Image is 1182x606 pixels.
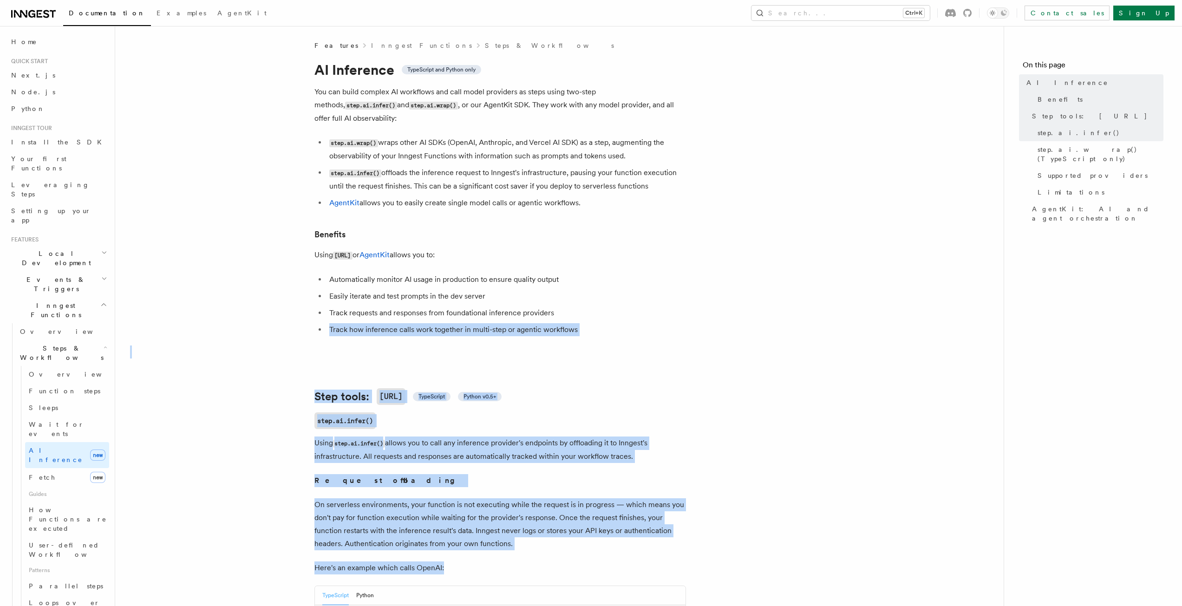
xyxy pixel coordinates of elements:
li: offloads the inference request to Inngest's infrastructure, pausing your function execution until... [327,166,686,193]
span: AI Inference [1026,78,1108,87]
button: Python [356,586,374,605]
code: step.ai.infer() [333,440,385,448]
span: Function steps [29,387,100,395]
span: AgentKit: AI and agent orchestration [1032,204,1163,223]
span: Node.js [11,88,55,96]
a: Contact sales [1025,6,1110,20]
a: step.ai.infer() [314,412,376,429]
span: AI Inference [29,447,83,463]
button: Inngest Functions [7,297,109,323]
li: Track requests and responses from foundational inference providers [327,306,686,319]
a: AI Inference [1023,74,1163,91]
p: Here's an example which calls OpenAI: [314,561,686,574]
span: Guides [25,487,109,502]
li: Easily iterate and test prompts in the dev server [327,290,686,303]
span: Inngest Functions [7,301,100,319]
span: User-defined Workflows [29,541,112,558]
span: TypeScript [418,393,445,400]
a: AgentKit [212,3,272,25]
span: Features [314,41,358,50]
a: step.ai.infer() [1034,124,1163,141]
span: Setting up your app [11,207,91,224]
span: new [90,450,105,461]
a: Sign Up [1113,6,1175,20]
span: Overview [29,371,124,378]
span: Quick start [7,58,48,65]
span: Events & Triggers [7,275,101,293]
span: Fetch [29,474,56,481]
a: Function steps [25,383,109,399]
span: Examples [157,9,206,17]
li: wraps other AI SDKs (OpenAI, Anthropic, and Vercel AI SDK) as a step, augmenting the observabilit... [327,136,686,163]
p: Using or allows you to: [314,248,686,262]
a: Wait for events [25,416,109,442]
span: Patterns [25,563,109,578]
a: Fetchnew [25,468,109,487]
span: Benefits [1038,95,1083,104]
span: Step tools: [URL] [1032,111,1148,121]
a: Overview [25,366,109,383]
span: TypeScript and Python only [407,66,476,73]
a: Examples [151,3,212,25]
button: Steps & Workflows [16,340,109,366]
a: Parallel steps [25,578,109,594]
li: Track how inference calls work together in multi-step or agentic workflows [327,323,686,336]
span: Home [11,37,37,46]
a: Python [7,100,109,117]
a: Home [7,33,109,50]
p: Using allows you to call any inference provider's endpoints by offloading it to Inngest's infrast... [314,437,686,463]
code: [URL] [377,388,405,405]
p: On serverless environments, your function is not executing while the request is in progress — whi... [314,498,686,550]
span: Limitations [1038,188,1104,197]
span: Steps & Workflows [16,344,104,362]
code: step.ai.wrap() [329,139,378,147]
a: Documentation [63,3,151,26]
code: [URL] [333,252,353,260]
code: step.ai.infer() [329,169,381,177]
a: Node.js [7,84,109,100]
span: step.ai.wrap() (TypeScript only) [1038,145,1163,163]
a: AgentKit [359,250,390,259]
a: Step tools:[URL] TypeScript Python v0.5+ [314,388,502,405]
a: AgentKit: AI and agent orchestration [1028,201,1163,227]
span: Supported providers [1038,171,1148,180]
a: Benefits [1034,91,1163,108]
strong: Request offloading [314,476,462,485]
span: Sleeps [29,404,58,411]
a: How Functions are executed [25,502,109,537]
a: Overview [16,323,109,340]
span: Leveraging Steps [11,181,90,198]
a: AI Inferencenew [25,442,109,468]
span: Next.js [11,72,55,79]
span: Inngest tour [7,124,52,132]
code: step.ai.wrap() [409,102,458,110]
button: Events & Triggers [7,271,109,297]
a: Limitations [1034,184,1163,201]
a: Step tools: [URL] [1028,108,1163,124]
a: Benefits [314,228,346,241]
span: How Functions are executed [29,506,107,532]
span: new [90,472,105,483]
span: step.ai.infer() [1038,128,1120,137]
a: Sleeps [25,399,109,416]
a: AgentKit [329,198,359,207]
a: Setting up your app [7,202,109,228]
button: Local Development [7,245,109,271]
span: Your first Functions [11,155,66,172]
li: Automatically monitor AI usage in production to ensure quality output [327,273,686,286]
a: Inngest Functions [371,41,472,50]
span: AgentKit [217,9,267,17]
button: TypeScript [322,586,349,605]
code: step.ai.infer() [345,102,397,110]
span: Python v0.5+ [464,393,496,400]
a: User-defined Workflows [25,537,109,563]
button: Search...Ctrl+K [751,6,930,20]
span: Documentation [69,9,145,17]
span: Python [11,105,45,112]
button: Toggle dark mode [987,7,1009,19]
a: Your first Functions [7,150,109,176]
a: Leveraging Steps [7,176,109,202]
a: Next.js [7,67,109,84]
span: Features [7,236,39,243]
